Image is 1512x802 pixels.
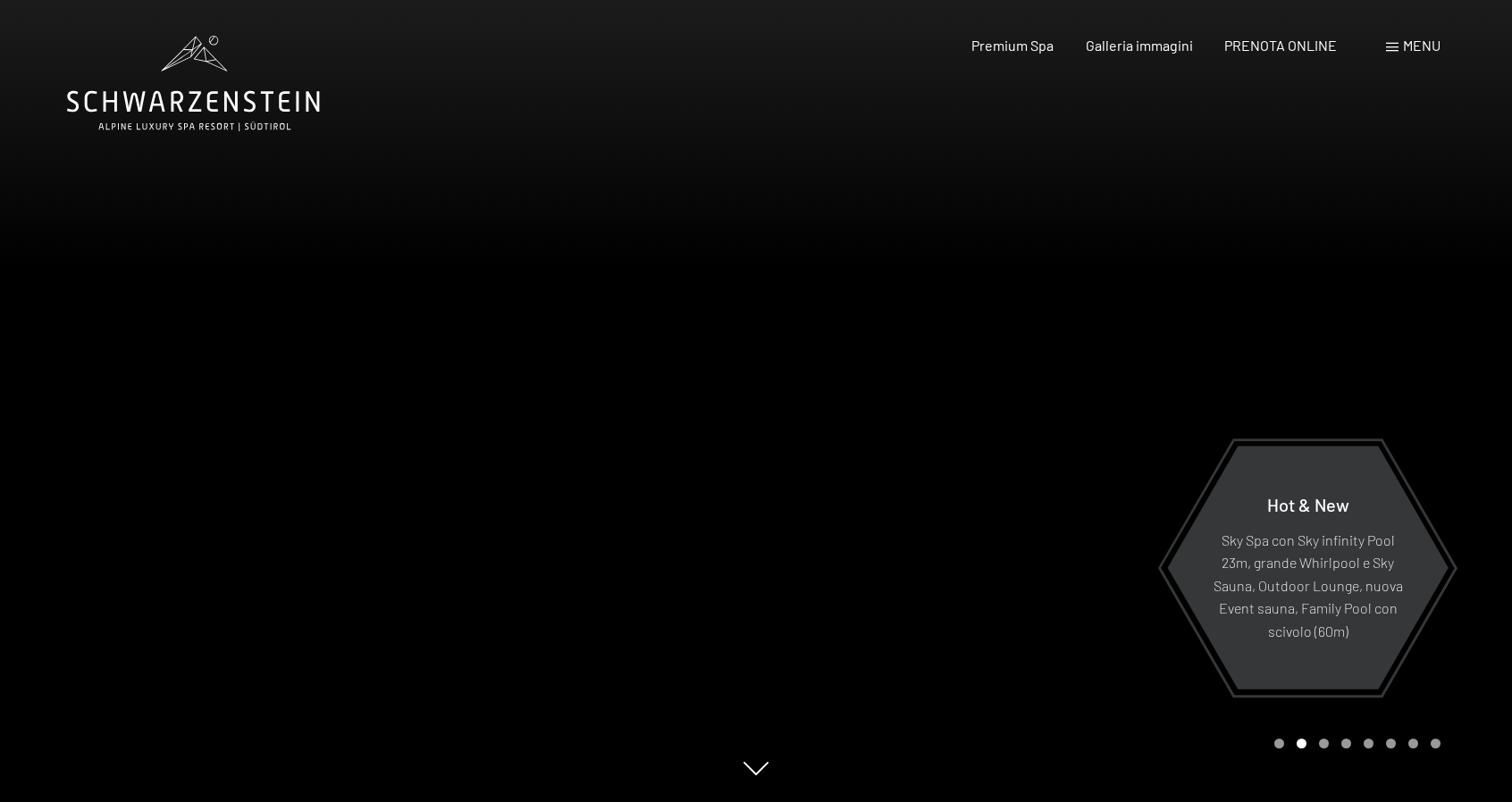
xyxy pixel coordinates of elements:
p: Sky Spa con Sky infinity Pool 23m, grande Whirlpool e Sky Sauna, Outdoor Lounge, nuova Event saun... [1211,528,1405,642]
div: Carousel Page 5 [1364,739,1373,748]
a: PRENOTA ONLINE [1224,37,1337,54]
span: Menu [1403,37,1441,54]
div: Carousel Page 7 [1408,739,1418,748]
div: Carousel Page 4 [1341,739,1351,748]
div: Carousel Pagination [1268,739,1441,748]
a: Premium Spa [971,37,1054,54]
span: Hot & New [1267,493,1349,514]
div: Carousel Page 2 (Current Slide) [1297,739,1306,748]
div: Carousel Page 6 [1386,739,1396,748]
div: Carousel Page 3 [1319,739,1329,748]
div: Carousel Page 1 [1274,739,1284,748]
a: Galleria immagini [1086,37,1193,54]
div: Carousel Page 8 [1431,739,1441,748]
a: Hot & New Sky Spa con Sky infinity Pool 23m, grande Whirlpool e Sky Sauna, Outdoor Lounge, nuova ... [1166,445,1449,690]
